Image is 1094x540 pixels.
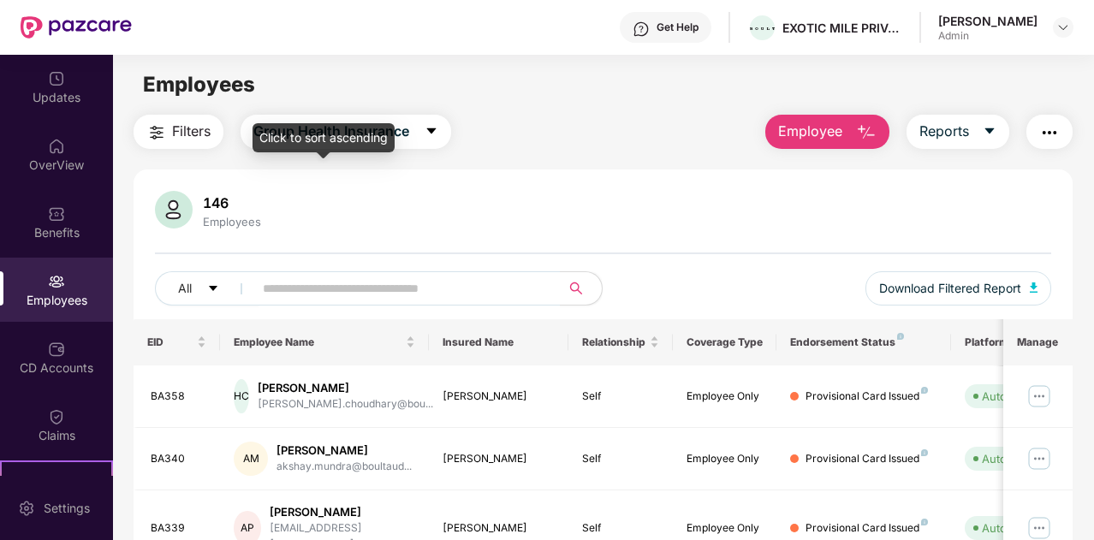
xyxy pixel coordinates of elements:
span: search [560,282,593,295]
img: svg+xml;base64,PHN2ZyBpZD0iQ2xhaW0iIHhtbG5zPSJodHRwOi8vd3d3LnczLm9yZy8yMDAwL3N2ZyIgd2lkdGg9IjIwIi... [48,408,65,425]
div: Get Help [657,21,699,34]
img: manageButton [1026,383,1053,410]
span: Reports [919,121,969,142]
img: svg+xml;base64,PHN2ZyBpZD0iQ0RfQWNjb3VudHMiIGRhdGEtbmFtZT0iQ0QgQWNjb3VudHMiIHhtbG5zPSJodHRwOi8vd3... [48,341,65,358]
span: caret-down [425,124,438,139]
button: search [560,271,603,306]
img: svg+xml;base64,PHN2ZyBpZD0iSG9tZSIgeG1sbnM9Imh0dHA6Ly93d3cudzMub3JnLzIwMDAvc3ZnIiB3aWR0aD0iMjAiIG... [48,138,65,155]
span: Download Filtered Report [879,279,1021,298]
th: Employee Name [220,319,429,365]
span: Group Health Insurance [253,121,409,142]
div: Employee Only [687,389,764,405]
img: svg+xml;base64,PHN2ZyBpZD0iVXBkYXRlZCIgeG1sbnM9Imh0dHA6Ly93d3cudzMub3JnLzIwMDAvc3ZnIiB3aWR0aD0iMj... [48,70,65,87]
div: Settings [39,500,95,517]
button: Group Health Insurancecaret-down [241,115,451,149]
div: Auto Verified [982,450,1050,467]
span: Employee [778,121,842,142]
button: Reportscaret-down [907,115,1009,149]
div: HC [234,379,249,413]
div: [PERSON_NAME] [443,451,555,467]
div: EXOTIC MILE PRIVATE LIMITED [782,20,902,36]
div: Auto Verified [982,519,1050,537]
img: svg+xml;base64,PHN2ZyBpZD0iQmVuZWZpdHMiIHhtbG5zPSJodHRwOi8vd3d3LnczLm9yZy8yMDAwL3N2ZyIgd2lkdGg9Ij... [48,205,65,223]
span: Employee Name [234,335,402,349]
th: Relationship [568,319,673,365]
div: [PERSON_NAME].choudhary@bou... [258,396,433,412]
div: [PERSON_NAME] [276,442,412,459]
span: EID [147,335,194,349]
img: svg+xml;base64,PHN2ZyB4bWxucz0iaHR0cDovL3d3dy53My5vcmcvMjAwMC9zdmciIHdpZHRoPSI4IiBoZWlnaHQ9IjgiIH... [921,449,928,456]
img: svg+xml;base64,PHN2ZyB4bWxucz0iaHR0cDovL3d3dy53My5vcmcvMjAwMC9zdmciIHhtbG5zOnhsaW5rPSJodHRwOi8vd3... [1030,282,1038,293]
img: LOGO%20Black.png [750,27,775,30]
div: Employee Only [687,520,764,537]
div: [PERSON_NAME] [270,504,415,520]
span: Filters [172,121,211,142]
div: BA358 [151,389,207,405]
div: Auto Verified [982,388,1050,405]
div: BA340 [151,451,207,467]
th: EID [134,319,221,365]
img: manageButton [1026,445,1053,472]
button: Employee [765,115,889,149]
div: Provisional Card Issued [806,520,928,537]
div: Click to sort ascending [253,123,395,152]
span: Employees [143,72,255,97]
img: svg+xml;base64,PHN2ZyBpZD0iRW1wbG95ZWVzIiB4bWxucz0iaHR0cDovL3d3dy53My5vcmcvMjAwMC9zdmciIHdpZHRoPS... [48,273,65,290]
img: svg+xml;base64,PHN2ZyB4bWxucz0iaHR0cDovL3d3dy53My5vcmcvMjAwMC9zdmciIHdpZHRoPSI4IiBoZWlnaHQ9IjgiIH... [897,333,904,340]
span: All [178,279,192,298]
span: caret-down [983,124,996,139]
button: Download Filtered Report [865,271,1052,306]
div: [PERSON_NAME] [938,13,1038,29]
img: svg+xml;base64,PHN2ZyB4bWxucz0iaHR0cDovL3d3dy53My5vcmcvMjAwMC9zdmciIHdpZHRoPSIyNCIgaGVpZ2h0PSIyNC... [146,122,167,143]
th: Manage [1003,319,1073,365]
div: Self [582,451,659,467]
div: [PERSON_NAME] [258,380,433,396]
div: [PERSON_NAME] [443,520,555,537]
img: svg+xml;base64,PHN2ZyB4bWxucz0iaHR0cDovL3d3dy53My5vcmcvMjAwMC9zdmciIHdpZHRoPSI4IiBoZWlnaHQ9IjgiIH... [921,387,928,394]
div: BA339 [151,520,207,537]
img: svg+xml;base64,PHN2ZyBpZD0iRHJvcGRvd24tMzJ4MzIiIHhtbG5zPSJodHRwOi8vd3d3LnczLm9yZy8yMDAwL3N2ZyIgd2... [1056,21,1070,34]
div: Employee Only [687,451,764,467]
img: svg+xml;base64,PHN2ZyBpZD0iU2V0dGluZy0yMHgyMCIgeG1sbnM9Imh0dHA6Ly93d3cudzMub3JnLzIwMDAvc3ZnIiB3aW... [18,500,35,517]
img: svg+xml;base64,PHN2ZyB4bWxucz0iaHR0cDovL3d3dy53My5vcmcvMjAwMC9zdmciIHdpZHRoPSI4IiBoZWlnaHQ9IjgiIH... [921,519,928,525]
div: AM [234,442,268,476]
button: Filters [134,115,223,149]
span: caret-down [207,282,219,296]
div: Self [582,520,659,537]
img: svg+xml;base64,PHN2ZyB4bWxucz0iaHR0cDovL3d3dy53My5vcmcvMjAwMC9zdmciIHdpZHRoPSIyNCIgaGVpZ2h0PSIyNC... [1039,122,1060,143]
img: svg+xml;base64,PHN2ZyBpZD0iSGVscC0zMngzMiIgeG1sbnM9Imh0dHA6Ly93d3cudzMub3JnLzIwMDAvc3ZnIiB3aWR0aD... [633,21,650,38]
img: svg+xml;base64,PHN2ZyB4bWxucz0iaHR0cDovL3d3dy53My5vcmcvMjAwMC9zdmciIHhtbG5zOnhsaW5rPSJodHRwOi8vd3... [856,122,877,143]
div: Employees [199,215,265,228]
img: svg+xml;base64,PHN2ZyB4bWxucz0iaHR0cDovL3d3dy53My5vcmcvMjAwMC9zdmciIHhtbG5zOnhsaW5rPSJodHRwOi8vd3... [155,191,193,228]
th: Coverage Type [673,319,777,365]
div: [PERSON_NAME] [443,389,555,405]
th: Insured Name [429,319,568,365]
div: akshay.mundra@boultaud... [276,459,412,475]
button: Allcaret-down [155,271,259,306]
div: Platform Status [965,335,1059,349]
span: Relationship [582,335,646,349]
div: Self [582,389,659,405]
div: Endorsement Status [790,335,936,349]
div: Provisional Card Issued [806,389,928,405]
div: Admin [938,29,1038,43]
div: Provisional Card Issued [806,451,928,467]
div: 146 [199,194,265,211]
img: New Pazcare Logo [21,16,132,39]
